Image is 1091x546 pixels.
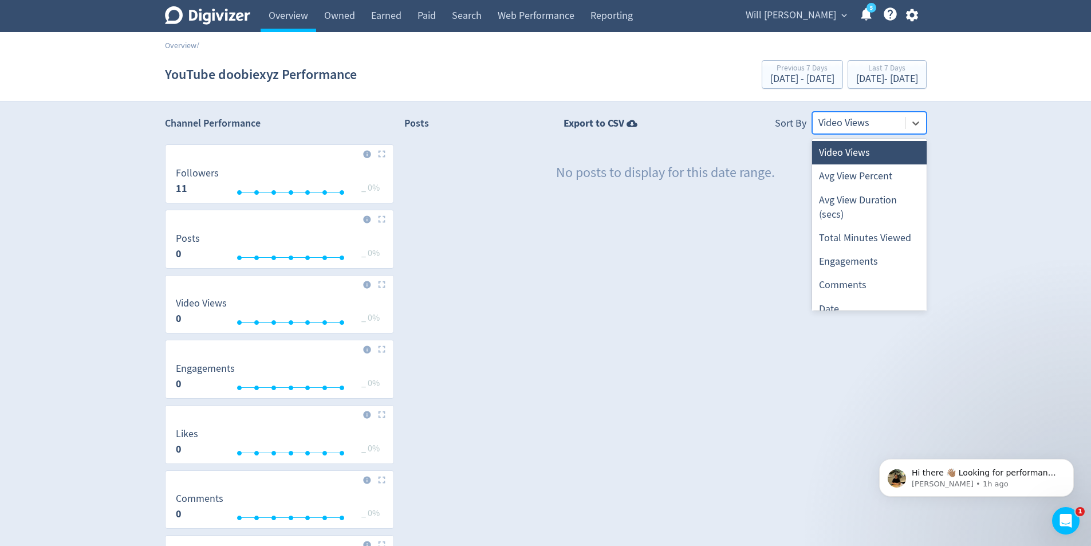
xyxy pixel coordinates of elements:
iframe: Intercom notifications message [862,435,1091,515]
img: Placeholder [378,345,385,353]
span: _ 0% [361,508,380,519]
img: Placeholder [378,411,385,418]
div: Video Views [812,141,927,164]
dt: Comments [176,492,223,505]
div: Last 7 Days [856,64,918,74]
strong: 0 [176,377,182,391]
dt: Posts [176,232,200,245]
div: [DATE] - [DATE] [856,74,918,84]
svg: Comments 0 [170,493,389,524]
span: / [196,40,199,50]
h2: Posts [404,116,429,134]
strong: 0 [176,312,182,325]
text: 5 [869,4,872,12]
img: Placeholder [378,150,385,158]
strong: 0 [176,442,182,456]
svg: Video Views 0 [170,298,389,328]
strong: 0 [176,247,182,261]
h2: Channel Performance [165,116,394,131]
svg: Likes 0 [170,429,389,459]
button: Last 7 Days[DATE]- [DATE] [848,60,927,89]
svg: Followers 11 [170,168,389,198]
img: Placeholder [378,476,385,484]
span: _ 0% [361,378,380,389]
span: _ 0% [361,312,380,324]
div: [DATE] - [DATE] [770,74,834,84]
dt: Engagements [176,362,235,375]
img: Placeholder [378,281,385,288]
button: Will [PERSON_NAME] [742,6,850,25]
div: Date [812,297,927,321]
a: Overview [165,40,196,50]
div: Previous 7 Days [770,64,834,74]
svg: Posts 0 [170,233,389,264]
div: Avg View Percent [812,164,927,188]
a: 5 [867,3,876,13]
div: Sort By [775,116,806,134]
div: Engagements [812,250,927,273]
span: _ 0% [361,443,380,454]
iframe: Intercom live chat [1052,507,1080,535]
span: _ 0% [361,248,380,259]
p: No posts to display for this date range. [556,163,775,183]
strong: 0 [176,507,182,521]
span: expand_more [839,10,849,21]
svg: Engagements 0 [170,363,389,394]
dt: Likes [176,427,198,441]
div: Comments [812,273,927,297]
span: Will [PERSON_NAME] [746,6,836,25]
strong: Export to CSV [564,116,624,131]
dt: Followers [176,167,219,180]
button: Previous 7 Days[DATE] - [DATE] [762,60,843,89]
strong: 11 [176,182,187,195]
h1: YouTube doobiexyz Performance [165,56,357,93]
div: Total Minutes Viewed [812,226,927,250]
dt: Video Views [176,297,227,310]
img: Placeholder [378,215,385,223]
span: _ 0% [361,182,380,194]
div: Avg View Duration (secs) [812,188,927,226]
span: 1 [1076,507,1085,516]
